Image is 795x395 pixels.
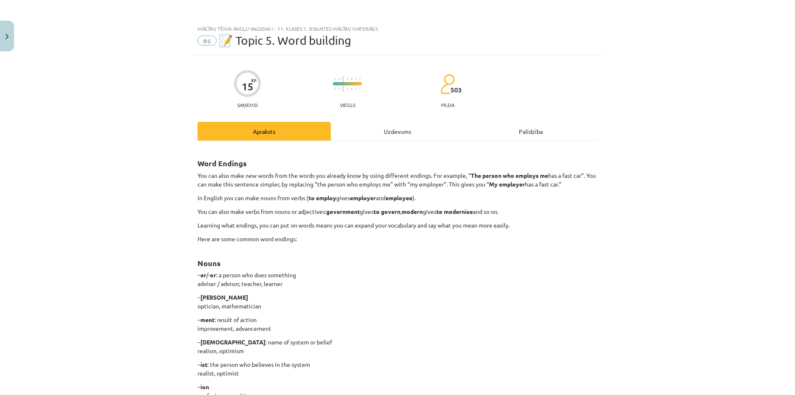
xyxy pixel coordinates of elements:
[350,194,376,201] b: employer
[5,34,9,39] img: icon-close-lesson-0947bae3869378f0d4975bcd49f059093ad1ed9edebbc8119c70593378902aed.svg
[450,86,462,94] span: 503
[198,171,597,189] p: You can also make new words from the words you already know by using different endings. For examp...
[198,26,597,32] div: Mācību tēma: Angļu valodas i - 11. klases 1. ieskaites mācību materiāls
[198,221,597,230] p: Learning what endings, you can put on words means you can expand your vocabulary and say what you...
[343,76,344,92] img: icon-long-line-d9ea69661e0d244f92f715978eff75569469978d946b2353a9bb055b3ed8787d.svg
[373,208,400,215] b: to govern
[351,87,352,90] img: icon-short-line-57e1e144782c952c97e751825c79c345078a6d821885a25fce030b3d8c18986b.svg
[359,87,360,90] img: icon-short-line-57e1e144782c952c97e751825c79c345078a6d821885a25fce030b3d8c18986b.svg
[339,78,340,80] img: icon-short-line-57e1e144782c952c97e751825c79c345078a6d821885a25fce030b3d8c18986b.svg
[351,78,352,80] img: icon-short-line-57e1e144782c952c97e751825c79c345078a6d821885a25fce030b3d8c18986b.svg
[441,102,454,108] p: pilda
[200,338,265,346] b: [DEMOGRAPHIC_DATA]
[198,360,597,378] p: – : the person who believes in the system realist, optimist
[200,271,206,279] b: er
[198,315,597,333] p: – : result of action improvement, advancement
[471,172,548,179] b: The person who employs me
[436,208,473,215] b: to modernise
[402,208,423,215] b: modern
[200,293,248,301] b: [PERSON_NAME]
[331,122,464,141] div: Uzdevums
[339,87,340,90] img: icon-short-line-57e1e144782c952c97e751825c79c345078a6d821885a25fce030b3d8c18986b.svg
[198,194,597,202] p: In English you can make nouns from verbs ( gives and ).
[251,78,256,82] span: XP
[198,36,217,46] span: #6
[198,271,597,288] p: – /- : a person who does something adviser / advisor, teacher, learner
[198,258,221,268] b: Nouns
[355,87,356,90] img: icon-short-line-57e1e144782c952c97e751825c79c345078a6d821885a25fce030b3d8c18986b.svg
[200,316,214,323] b: ment
[326,208,360,215] b: government
[440,74,455,95] img: students-c634bb4e5e11cddfef0936a35e636f08e4e9abd3cc4e673bd6f9a4125e45ecb1.svg
[200,361,207,368] b: ist
[198,122,331,141] div: Apraksts
[198,235,597,243] p: Here are some common word endings:
[347,78,348,80] img: icon-short-line-57e1e144782c952c97e751825c79c345078a6d821885a25fce030b3d8c18986b.svg
[198,293,597,310] p: – optician, mathematician
[198,207,597,216] p: You can also make verbs from nouns or adjectives: gives , gives and so on.
[219,34,351,47] span: 📝 Topic 5. Word building
[464,122,597,141] div: Palīdzība
[242,81,253,92] div: 15
[210,271,216,279] b: or
[359,78,360,80] img: icon-short-line-57e1e144782c952c97e751825c79c345078a6d821885a25fce030b3d8c18986b.svg
[355,78,356,80] img: icon-short-line-57e1e144782c952c97e751825c79c345078a6d821885a25fce030b3d8c18986b.svg
[340,102,355,108] p: Viegls
[198,338,597,355] p: – : name of system or belief realism, optimism
[385,194,412,201] b: employee
[198,158,247,168] strong: Word Endings
[347,87,348,90] img: icon-short-line-57e1e144782c952c97e751825c79c345078a6d821885a25fce030b3d8c18986b.svg
[200,383,209,390] b: ion
[489,180,525,188] b: My employer
[234,102,261,108] p: Saņemsi
[308,194,336,201] b: to employ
